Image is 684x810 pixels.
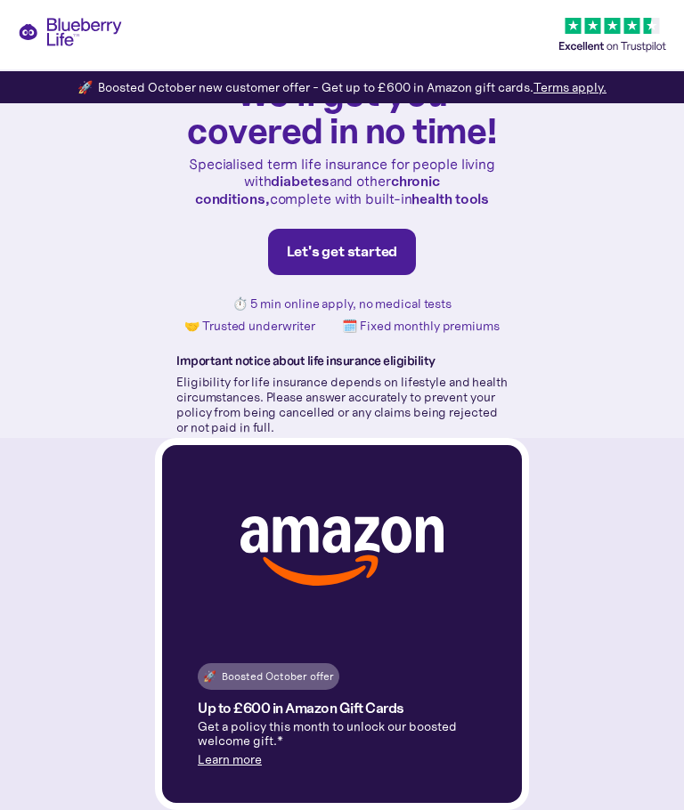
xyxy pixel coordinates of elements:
[287,243,398,261] div: Let's get started
[77,78,607,96] div: 🚀 Boosted October new customer offer - Get up to £600 in Amazon gift cards.
[184,319,315,334] p: 🤝 Trusted underwriter
[198,701,404,716] h4: Up to £600 in Amazon Gift Cards
[195,172,440,207] strong: chronic conditions,
[176,156,508,207] p: Specialised term life insurance for people living with and other complete with built-in
[176,74,508,149] h1: We'll get you covered in no time!
[533,79,607,95] a: Terms apply.
[176,375,508,434] p: Eligibility for life insurance depends on lifestyle and health circumstances. Please answer accur...
[268,229,417,275] a: Let's get started
[198,719,486,749] p: Get a policy this month to unlock our boosted welcome gift.*
[411,190,489,207] strong: health tools
[203,668,334,685] div: 🚀 Boosted October offer
[342,319,500,334] p: 🗓️ Fixed monthly premiums
[232,296,452,312] p: ⏱️ 5 min online apply, no medical tests
[198,751,262,767] a: Learn more
[271,172,329,190] strong: diabetes
[176,352,436,369] strong: Important notice about life insurance eligibility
